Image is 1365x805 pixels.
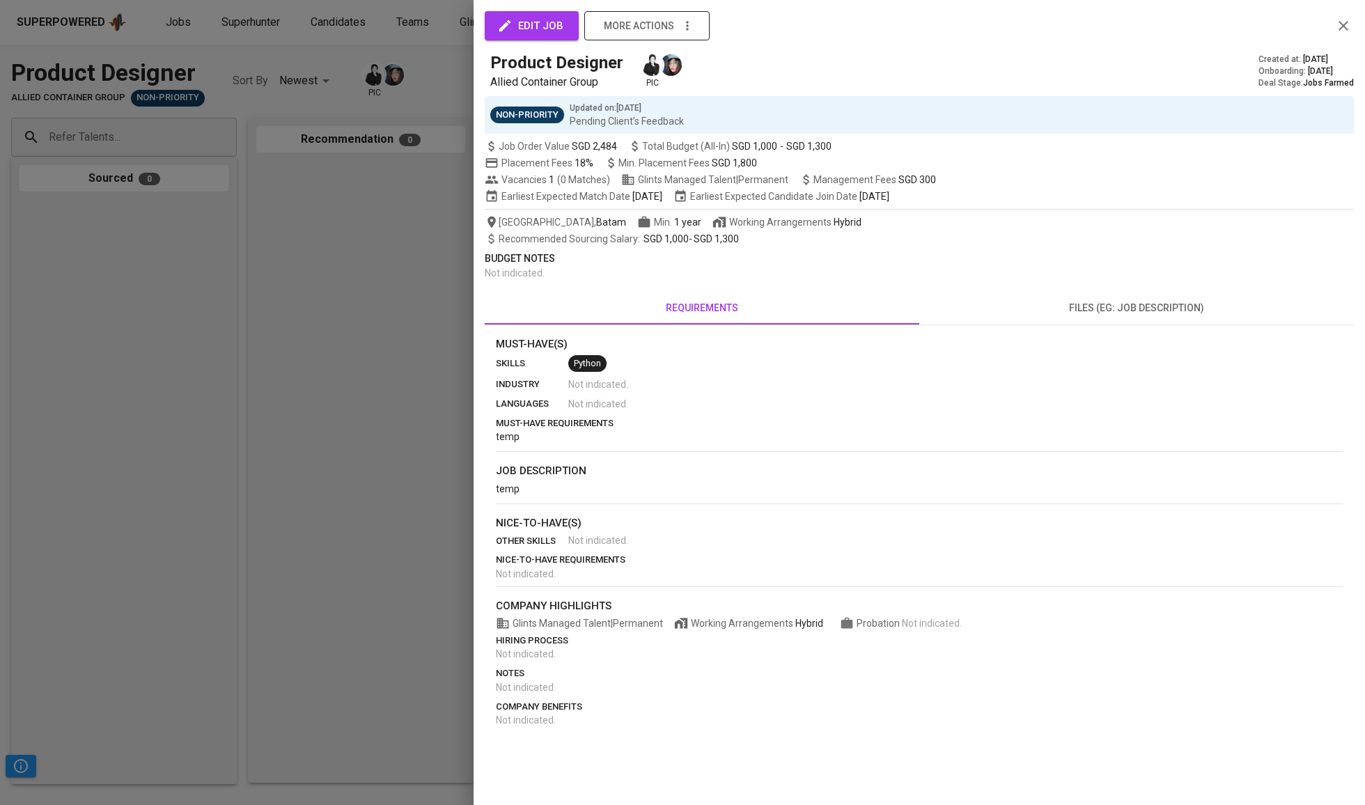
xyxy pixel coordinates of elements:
[568,397,628,411] span: Not indicated .
[490,109,564,122] span: Non-Priority
[1308,65,1333,77] span: [DATE]
[490,75,598,88] span: Allied Container Group
[485,251,1354,266] p: Budget Notes
[496,598,1343,614] p: company highlights
[570,102,684,114] p: Updated on : [DATE]
[604,17,674,35] span: more actions
[568,357,607,370] span: Python
[485,11,579,40] button: edit job
[584,11,710,40] button: more actions
[496,568,556,579] span: Not indicated .
[496,483,520,494] span: temp
[1303,78,1354,88] span: Jobs Farmed
[485,267,545,279] span: Not indicated .
[568,533,628,547] span: Not indicated .
[496,463,1343,479] p: job description
[712,157,757,169] span: SGD 1,800
[660,54,682,76] img: diazagista@glints.com
[654,217,701,228] span: Min.
[490,52,623,74] h5: Product Designer
[570,114,684,128] p: Pending Client’s Feedback
[898,174,936,185] span: SGD 300
[500,17,563,35] span: edit job
[1303,54,1328,65] span: [DATE]
[496,357,568,370] p: skills
[496,700,1343,714] p: company benefits
[496,515,1343,531] p: nice-to-have(s)
[496,714,556,726] span: Not indicated .
[496,431,520,442] span: temp
[596,215,626,229] span: Batam
[496,666,1343,680] p: notes
[618,157,757,169] span: Min. Placement Fees
[485,215,626,229] span: [GEOGRAPHIC_DATA] ,
[813,174,936,185] span: Management Fees
[1258,77,1354,89] div: Deal Stage :
[857,618,902,629] span: Probation
[834,215,861,229] div: Hybrid
[496,534,568,548] p: other skills
[674,616,823,630] span: Working Arrangements
[496,634,1343,648] p: hiring process
[632,189,662,203] span: [DATE]
[496,377,568,391] p: industry
[902,618,962,629] span: Not indicated .
[572,139,617,153] span: SGD 2,484
[568,377,628,391] span: Not indicated .
[641,54,663,76] img: medwi@glints.com
[640,53,664,89] div: pic
[628,139,832,153] span: Total Budget (All-In)
[485,173,610,187] span: Vacancies ( 0 Matches )
[485,139,617,153] span: Job Order Value
[496,336,1343,352] p: Must-Have(s)
[496,553,1343,567] p: nice-to-have requirements
[1258,54,1354,65] div: Created at :
[496,616,663,630] span: Glints Managed Talent | Permanent
[493,299,911,317] span: requirements
[643,233,689,244] span: SGD 1,000
[928,299,1345,317] span: files (eg: job description)
[795,616,823,630] div: Hybrid
[496,416,1343,430] p: must-have requirements
[780,139,783,153] span: -
[786,139,832,153] span: SGD 1,300
[496,648,556,659] span: Not indicated .
[673,189,889,203] span: Earliest Expected Candidate Join Date
[1258,65,1354,77] div: Onboarding :
[485,189,662,203] span: Earliest Expected Match Date
[732,139,777,153] span: SGD 1,000
[575,157,593,169] span: 18%
[694,233,739,244] span: SGD 1,300
[496,397,568,411] p: languages
[674,217,701,228] span: 1 year
[501,157,593,169] span: Placement Fees
[547,173,554,187] span: 1
[859,189,889,203] span: [DATE]
[499,233,642,244] span: Recommended Sourcing Salary :
[621,173,788,187] span: Glints Managed Talent | Permanent
[499,232,739,246] span: -
[712,215,861,229] span: Working Arrangements
[496,682,556,693] span: Not indicated .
